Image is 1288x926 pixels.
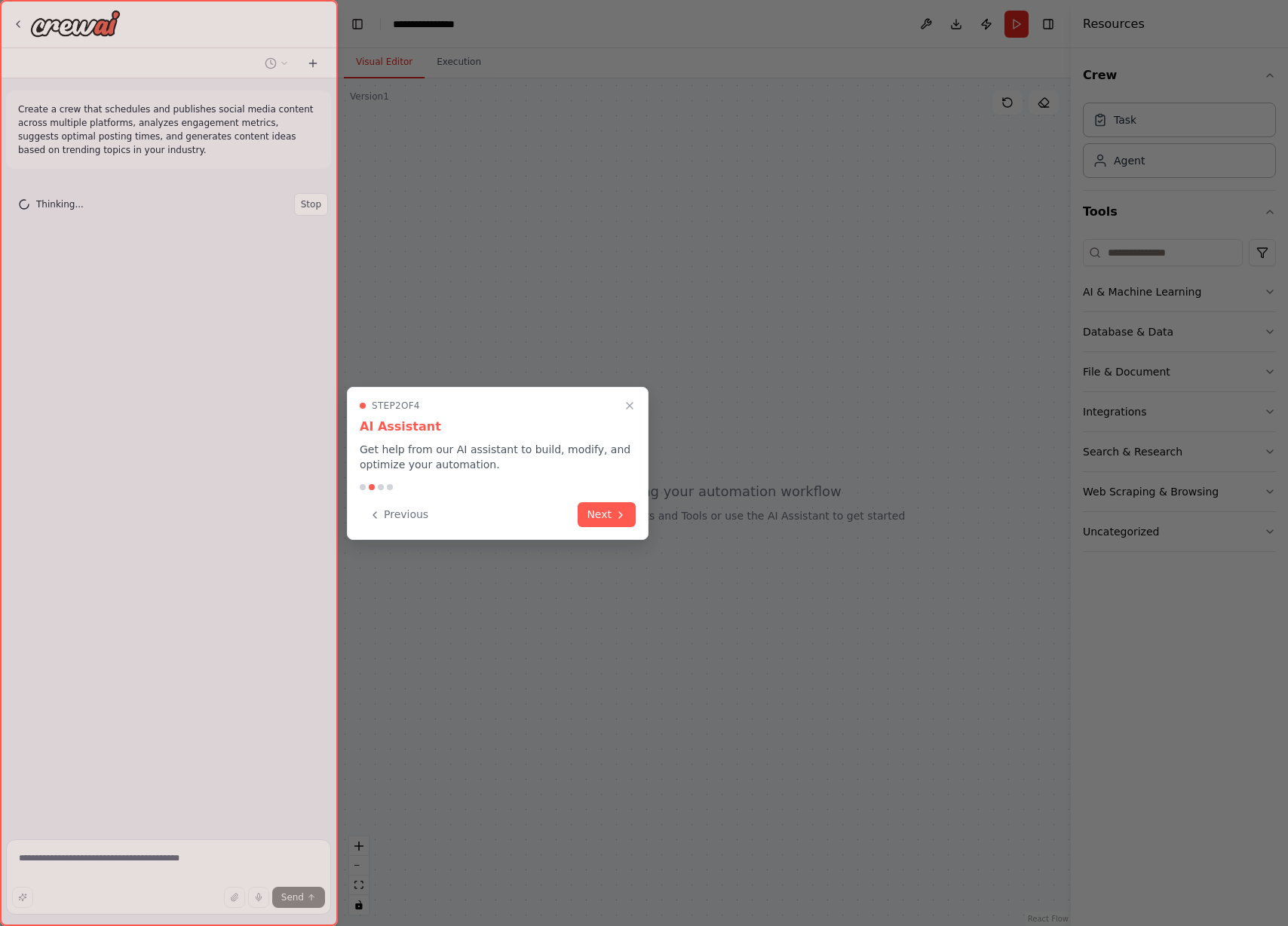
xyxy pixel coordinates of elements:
p: Get help from our AI assistant to build, modify, and optimize your automation. [360,442,636,472]
span: Step 2 of 4 [372,400,420,412]
button: Hide left sidebar [347,14,368,35]
button: Close walkthrough [621,397,639,415]
h3: AI Assistant [360,418,636,436]
button: Next [578,502,636,527]
button: Previous [360,502,437,527]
